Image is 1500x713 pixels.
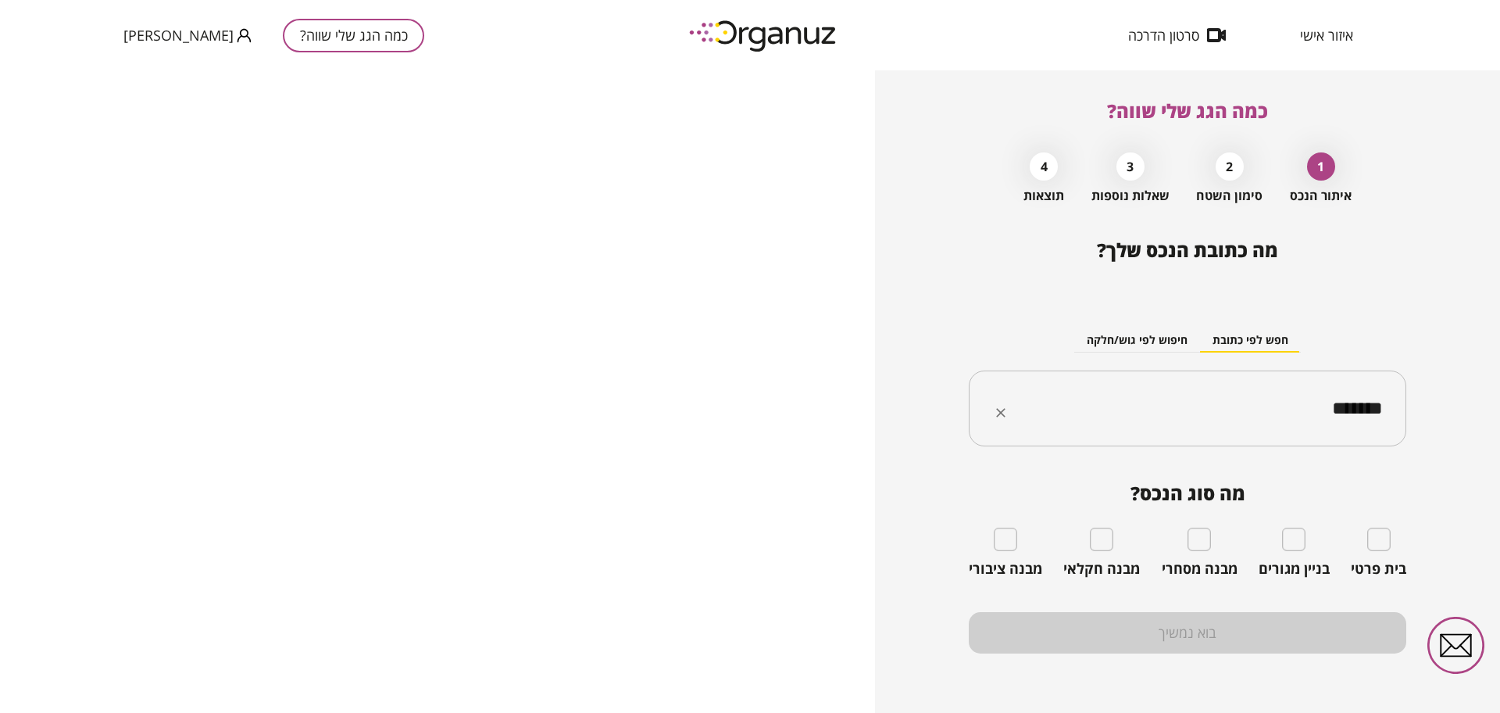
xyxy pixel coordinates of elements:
span: סרטון הדרכה [1128,27,1199,43]
button: איזור אישי [1277,27,1377,43]
div: 4 [1030,152,1058,181]
span: מה סוג הנכס? [969,482,1406,504]
button: חפש לפי כתובת [1200,329,1301,353]
span: סימון השטח [1196,188,1262,203]
span: מבנה מסחרי [1162,561,1237,578]
button: [PERSON_NAME] [123,26,252,45]
span: איתור הנכס [1290,188,1352,203]
button: Clear [990,402,1012,424]
span: שאלות נוספות [1091,188,1170,203]
div: 2 [1216,152,1244,181]
button: סרטון הדרכה [1105,27,1249,43]
span: כמה הגג שלי שווה? [1107,98,1268,124]
span: מבנה חקלאי [1063,561,1140,578]
button: חיפוש לפי גוש/חלקה [1074,329,1200,353]
div: 3 [1116,152,1145,181]
span: מבנה ציבורי [969,561,1042,578]
span: איזור אישי [1300,27,1353,43]
button: כמה הגג שלי שווה? [283,19,424,52]
div: 1 [1307,152,1335,181]
span: מה כתובת הנכס שלך? [1097,237,1278,263]
span: [PERSON_NAME] [123,27,234,43]
span: בניין מגורים [1259,561,1330,578]
img: logo [678,14,850,57]
span: תוצאות [1023,188,1064,203]
span: בית פרטי [1351,561,1406,578]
